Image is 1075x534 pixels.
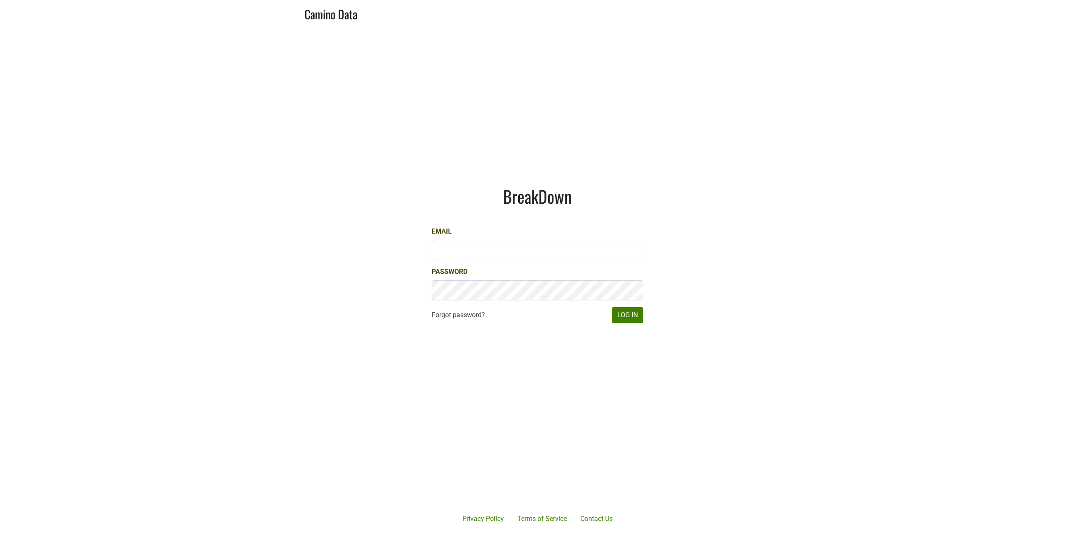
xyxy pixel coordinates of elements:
[304,3,357,23] a: Camino Data
[432,310,485,320] a: Forgot password?
[432,226,452,237] label: Email
[432,267,467,277] label: Password
[612,307,643,323] button: Log In
[574,510,619,527] a: Contact Us
[511,510,574,527] a: Terms of Service
[456,510,511,527] a: Privacy Policy
[432,186,643,206] h1: BreakDown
